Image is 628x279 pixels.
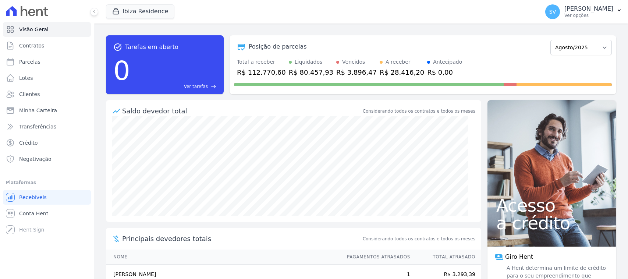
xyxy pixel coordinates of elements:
div: R$ 80.457,93 [289,67,333,77]
div: Posição de parcelas [249,42,307,51]
span: a crédito [496,214,607,232]
div: Plataformas [6,178,88,187]
span: Parcelas [19,58,40,66]
span: Giro Hent [505,252,533,261]
span: Negativação [19,155,52,163]
span: Recebíveis [19,194,47,201]
div: Antecipado [433,58,462,66]
button: SV [PERSON_NAME] Ver opções [539,1,628,22]
div: A receber [386,58,411,66]
a: Parcelas [3,54,91,69]
span: Acesso [496,197,607,214]
a: Recebíveis [3,190,91,205]
div: R$ 0,00 [427,67,462,77]
div: R$ 3.896,47 [336,67,377,77]
span: Tarefas em aberto [125,43,178,52]
a: Negativação [3,152,91,166]
a: Crédito [3,135,91,150]
span: Lotes [19,74,33,82]
p: Ver opções [564,13,613,18]
span: Crédito [19,139,38,146]
th: Pagamentos Atrasados [340,250,411,265]
span: SV [549,9,556,14]
span: Visão Geral [19,26,49,33]
div: Considerando todos os contratos e todos os meses [363,108,475,114]
span: Principais devedores totais [122,234,361,244]
div: Liquidados [295,58,323,66]
a: Lotes [3,71,91,85]
span: Transferências [19,123,56,130]
a: Contratos [3,38,91,53]
span: Conta Hent [19,210,48,217]
p: [PERSON_NAME] [564,5,613,13]
th: Nome [106,250,340,265]
div: 0 [113,52,130,90]
span: Clientes [19,91,40,98]
div: Vencidos [342,58,365,66]
div: R$ 112.770,60 [237,67,286,77]
a: Transferências [3,119,91,134]
span: Contratos [19,42,44,49]
a: Visão Geral [3,22,91,37]
span: Ver tarefas [184,83,208,90]
a: Ver tarefas east [133,83,216,90]
a: Minha Carteira [3,103,91,118]
button: Ibiza Residence [106,4,174,18]
div: R$ 28.416,20 [380,67,424,77]
a: Clientes [3,87,91,102]
a: Conta Hent [3,206,91,221]
th: Total Atrasado [411,250,481,265]
div: Total a receber [237,58,286,66]
span: Considerando todos os contratos e todos os meses [363,236,475,242]
span: Minha Carteira [19,107,57,114]
div: Saldo devedor total [122,106,361,116]
span: east [211,84,216,89]
span: task_alt [113,43,122,52]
